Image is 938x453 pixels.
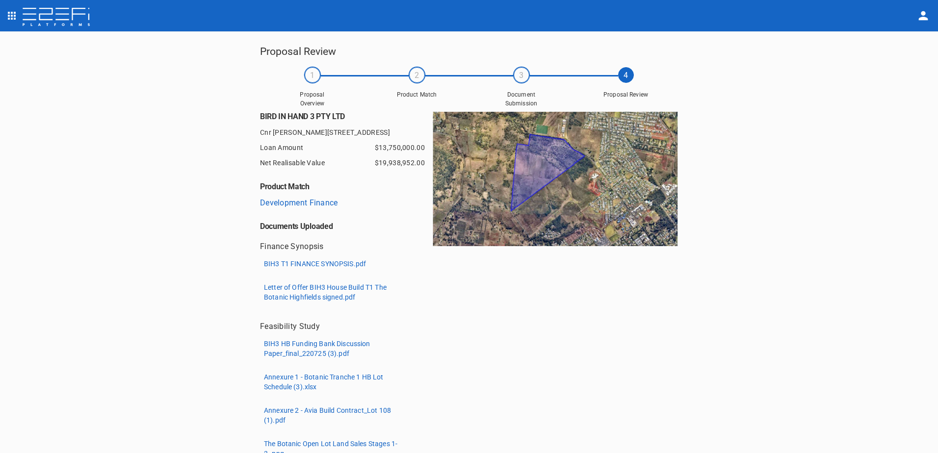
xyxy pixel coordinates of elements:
span: $13,750,000.00 [375,142,425,153]
p: Letter of Offer BIH3 House Build T1 The Botanic Highfields signed.pdf [264,282,411,302]
span: Proposal Review [601,91,651,99]
a: Development Finance [260,198,338,207]
p: Annexure 1 - Botanic Tranche 1 HB Lot Schedule (3).xlsx [264,372,411,392]
span: Proposal Overview [288,91,337,107]
h6: Product Match [260,175,433,191]
p: BIH3 HB Funding Bank Discussion Paper_final_220725 (3).pdf [264,339,411,358]
h6: BIRD IN HAND 3 PTY LTD [260,112,433,121]
h6: Documents Uploaded [260,214,433,231]
p: Feasibility Study [260,321,320,332]
p: Finance Synopsis [260,241,324,252]
img: D8RNGgOyG1xuAAAAAElFTkSuQmCC [433,112,678,246]
span: $19,938,952.00 [375,157,425,169]
button: BIH3 T1 FINANCE SYNOPSIS.pdf [260,256,370,272]
p: Annexure 2 - Avia Build Contract_Lot 108 (1).pdf [264,405,411,425]
button: BIH3 HB Funding Bank Discussion Paper_final_220725 (3).pdf [260,336,415,361]
span: Document Submission [497,91,546,107]
p: BIH3 T1 FINANCE SYNOPSIS.pdf [264,259,366,269]
button: Annexure 1 - Botanic Tranche 1 HB Lot Schedule (3).xlsx [260,369,415,395]
span: Loan Amount [260,142,409,153]
h5: Proposal Review [260,43,678,60]
span: Net Realisable Value [260,157,409,169]
span: Cnr [PERSON_NAME][STREET_ADDRESS] [260,127,433,138]
button: Annexure 2 - Avia Build Contract_Lot 108 (1).pdf [260,403,415,428]
button: Letter of Offer BIH3 House Build T1 The Botanic Highfields signed.pdf [260,279,415,305]
span: Product Match [392,91,442,99]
